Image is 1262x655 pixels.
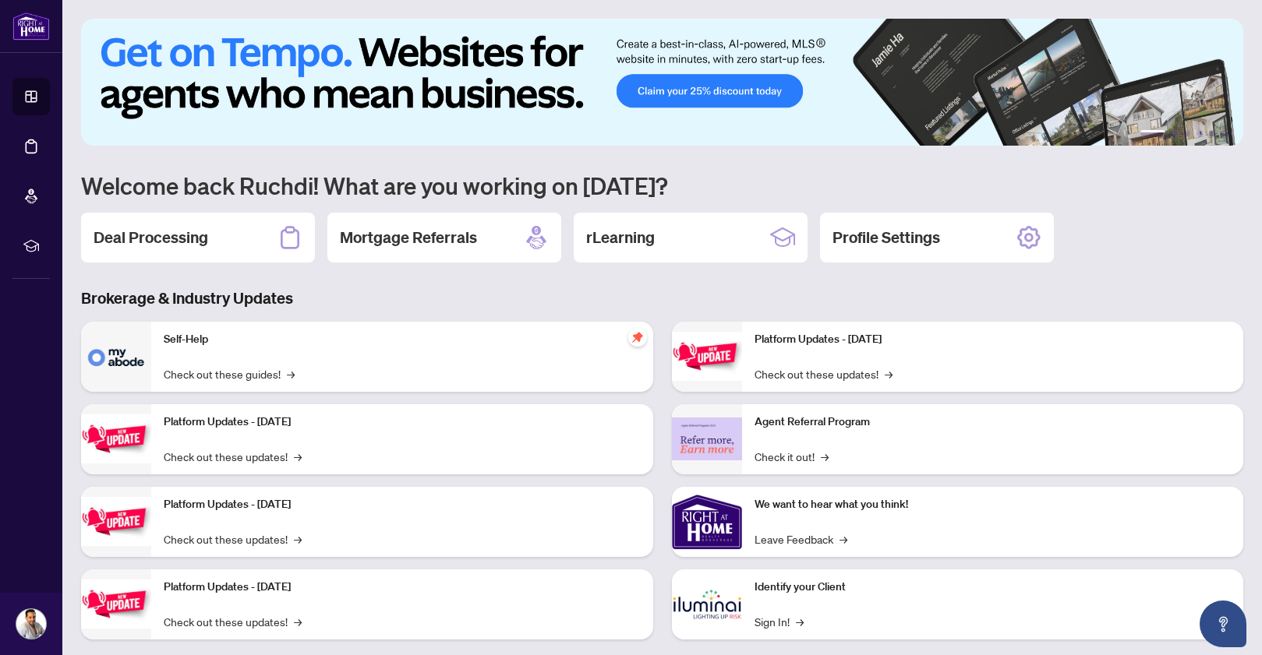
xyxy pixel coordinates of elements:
[1172,130,1178,136] button: 2
[164,331,641,348] p: Self-Help
[12,12,50,40] img: logo
[755,530,847,548] a: Leave Feedback→
[755,496,1232,513] p: We want to hear what you think!
[821,448,829,465] span: →
[672,569,742,639] img: Identify your Client
[164,496,641,513] p: Platform Updates - [DATE]
[755,414,1232,431] p: Agent Referral Program
[628,328,647,347] span: pushpin
[832,227,940,248] h2: Profile Settings
[672,487,742,557] img: We want to hear what you think!
[164,365,295,382] a: Check out these guides!→
[81,19,1243,146] img: Slide 0
[586,227,655,248] h2: rLearning
[340,227,477,248] h2: Mortgage Referrals
[16,609,46,639] img: Profile Icon
[755,331,1232,348] p: Platform Updates - [DATE]
[294,448,302,465] span: →
[1140,130,1165,136] button: 1
[1200,600,1246,647] button: Open asap
[755,365,893,382] a: Check out these updates!→
[672,332,742,381] img: Platform Updates - June 23, 2025
[81,287,1243,309] h3: Brokerage & Industry Updates
[287,365,295,382] span: →
[294,530,302,548] span: →
[81,322,151,392] img: Self-Help
[164,579,641,596] p: Platform Updates - [DATE]
[796,613,804,630] span: →
[885,365,893,382] span: →
[755,448,829,465] a: Check it out!→
[164,613,302,630] a: Check out these updates!→
[81,497,151,546] img: Platform Updates - July 21, 2025
[840,530,847,548] span: →
[1209,130,1215,136] button: 5
[672,417,742,460] img: Agent Referral Program
[1197,130,1203,136] button: 4
[755,613,804,630] a: Sign In!→
[164,530,302,548] a: Check out these updates!→
[755,579,1232,596] p: Identify your Client
[81,579,151,629] img: Platform Updates - July 8, 2025
[81,171,1243,200] h1: Welcome back Ruchdi! What are you working on [DATE]?
[1221,130,1228,136] button: 6
[81,414,151,463] img: Platform Updates - September 16, 2025
[164,448,302,465] a: Check out these updates!→
[1184,130,1190,136] button: 3
[294,613,302,630] span: →
[94,227,208,248] h2: Deal Processing
[164,414,641,431] p: Platform Updates - [DATE]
